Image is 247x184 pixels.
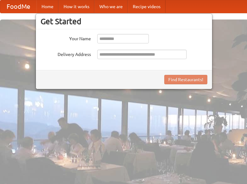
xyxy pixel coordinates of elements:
[41,34,91,42] label: Your Name
[164,75,207,84] button: Find Restaurants!
[41,17,207,26] h3: Get Started
[94,0,128,13] a: Who we are
[59,0,94,13] a: How it works
[128,0,166,13] a: Recipe videos
[0,0,36,13] a: FoodMe
[36,0,59,13] a: Home
[41,50,91,58] label: Delivery Address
